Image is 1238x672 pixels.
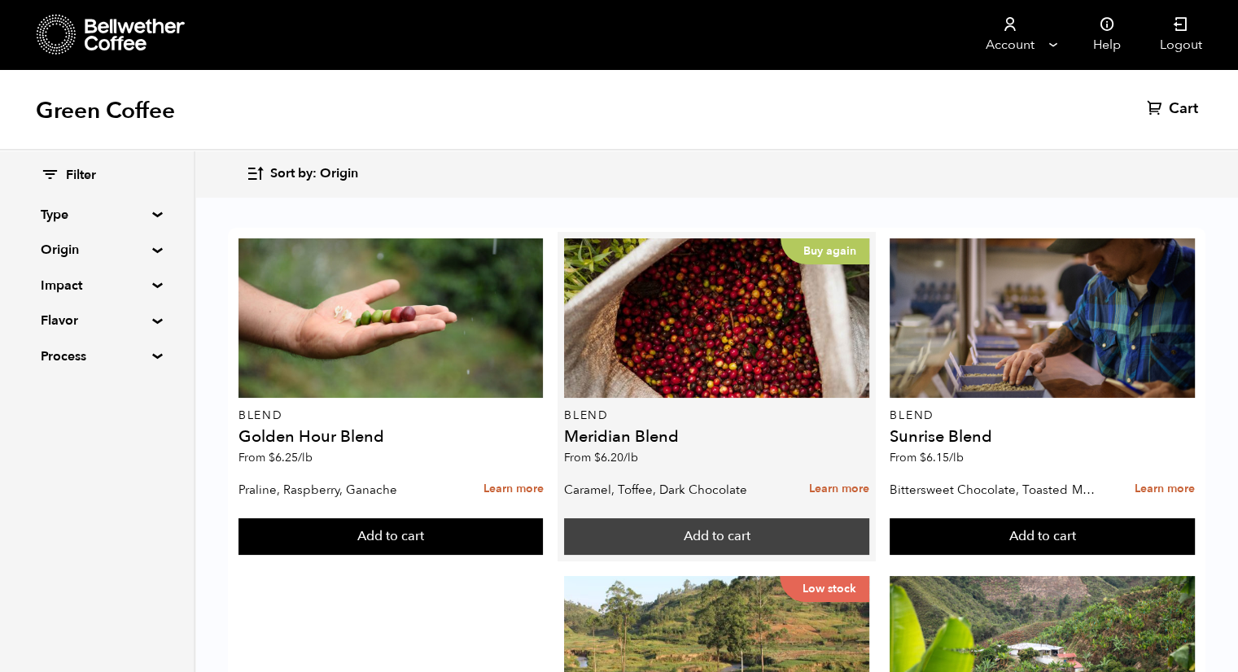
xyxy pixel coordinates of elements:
[41,311,153,330] summary: Flavor
[564,238,869,398] a: Buy again
[41,240,153,260] summary: Origin
[949,450,964,465] span: /lb
[298,450,313,465] span: /lb
[270,165,358,183] span: Sort by: Origin
[594,450,601,465] span: $
[41,276,153,295] summary: Impact
[920,450,926,465] span: $
[564,450,638,465] span: From
[483,472,543,507] a: Learn more
[269,450,313,465] bdi: 6.25
[781,238,869,264] p: Buy again
[780,576,869,602] p: Low stock
[66,167,96,185] span: Filter
[809,472,869,507] a: Learn more
[890,450,964,465] span: From
[238,450,313,465] span: From
[36,96,175,125] h1: Green Coffee
[1135,472,1195,507] a: Learn more
[1147,99,1202,119] a: Cart
[1169,99,1198,119] span: Cart
[594,450,638,465] bdi: 6.20
[890,518,1195,556] button: Add to cart
[246,155,358,193] button: Sort by: Origin
[564,429,869,445] h4: Meridian Blend
[269,450,275,465] span: $
[564,410,869,421] p: Blend
[238,410,544,421] p: Blend
[920,450,964,465] bdi: 6.15
[564,518,869,556] button: Add to cart
[890,410,1195,421] p: Blend
[238,518,544,556] button: Add to cart
[890,429,1195,445] h4: Sunrise Blend
[564,478,772,502] p: Caramel, Toffee, Dark Chocolate
[890,478,1097,502] p: Bittersweet Chocolate, Toasted Marshmallow, Candied Orange, Praline
[41,347,153,366] summary: Process
[41,205,153,225] summary: Type
[238,429,544,445] h4: Golden Hour Blend
[623,450,638,465] span: /lb
[238,478,446,502] p: Praline, Raspberry, Ganache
